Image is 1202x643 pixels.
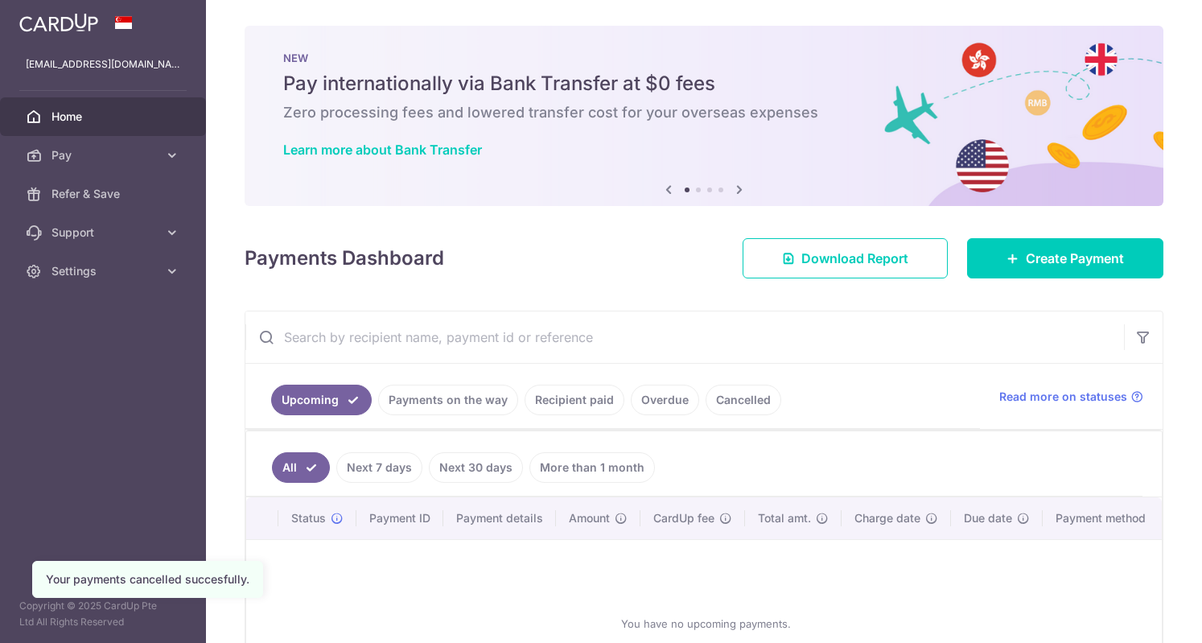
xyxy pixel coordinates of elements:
[356,497,443,539] th: Payment ID
[653,510,714,526] span: CardUp fee
[51,147,158,163] span: Pay
[1043,497,1165,539] th: Payment method
[46,571,249,587] div: Your payments cancelled succesfully.
[529,452,655,483] a: More than 1 month
[743,238,948,278] a: Download Report
[801,249,908,268] span: Download Report
[283,142,482,158] a: Learn more about Bank Transfer
[967,238,1163,278] a: Create Payment
[1099,595,1186,635] iframe: Opens a widget where you can find more information
[854,510,920,526] span: Charge date
[245,244,444,273] h4: Payments Dashboard
[378,385,518,415] a: Payments on the way
[51,263,158,279] span: Settings
[26,56,180,72] p: [EMAIL_ADDRESS][DOMAIN_NAME]
[631,385,699,415] a: Overdue
[283,71,1125,97] h5: Pay internationally via Bank Transfer at $0 fees
[291,510,326,526] span: Status
[51,109,158,125] span: Home
[999,389,1127,405] span: Read more on statuses
[245,26,1163,206] img: Bank transfer banner
[336,452,422,483] a: Next 7 days
[245,311,1124,363] input: Search by recipient name, payment id or reference
[758,510,811,526] span: Total amt.
[1026,249,1124,268] span: Create Payment
[429,452,523,483] a: Next 30 days
[283,103,1125,122] h6: Zero processing fees and lowered transfer cost for your overseas expenses
[19,13,98,32] img: CardUp
[999,389,1143,405] a: Read more on statuses
[706,385,781,415] a: Cancelled
[964,510,1012,526] span: Due date
[51,186,158,202] span: Refer & Save
[283,52,1125,64] p: NEW
[51,225,158,241] span: Support
[443,497,556,539] th: Payment details
[271,385,372,415] a: Upcoming
[272,452,330,483] a: All
[569,510,610,526] span: Amount
[525,385,624,415] a: Recipient paid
